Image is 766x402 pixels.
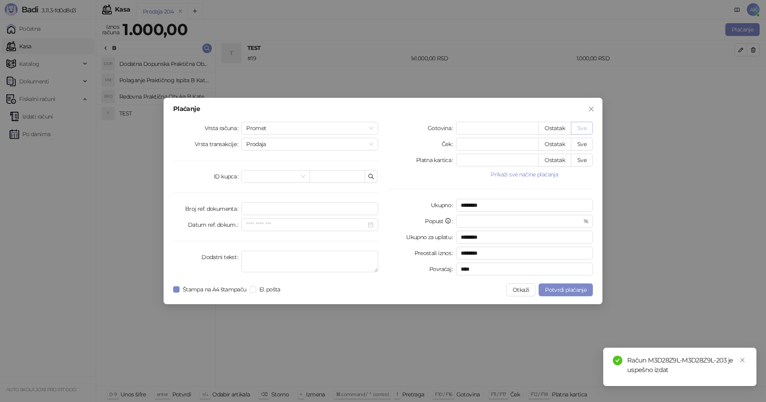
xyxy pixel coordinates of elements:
label: Dodatni tekst [201,251,241,263]
input: Broj ref. dokumenta [241,202,378,215]
span: Prodaja [246,138,373,150]
label: Popust [425,215,456,228]
input: Datum ref. dokum. [246,220,366,229]
span: Promet [246,122,373,134]
label: Ukupno za uplatu [406,231,456,244]
span: Zatvori [585,106,598,112]
button: Potvrdi plaćanje [539,283,593,296]
label: Vrsta transakcije [195,138,242,151]
span: Potvrdi plaćanje [545,286,586,293]
label: ID kupca [214,170,241,183]
button: Sve [571,122,593,135]
span: close [740,357,745,363]
label: Datum ref. dokum. [188,218,242,231]
button: Ostatak [538,138,571,151]
button: Ostatak [538,122,571,135]
button: Otkaži [506,283,535,296]
div: Plaćanje [173,106,593,112]
label: Ukupno [431,199,456,212]
button: Sve [571,138,593,151]
label: Broj ref. dokumenta [185,202,241,215]
label: Gotovina [428,122,456,135]
a: Close [738,356,747,364]
button: Close [585,103,598,115]
textarea: Dodatni tekst [241,251,378,272]
span: El. pošta [256,285,284,294]
button: Prikaži sve načine plaćanja [456,170,593,179]
span: check-circle [613,356,622,365]
label: Platna kartica [416,154,456,166]
span: Štampa na A4 štampaču [180,285,250,294]
span: close [588,106,594,112]
label: Preostali iznos [415,247,456,259]
button: Ostatak [538,154,571,166]
label: Povraćaj [429,263,456,275]
button: Sve [571,154,593,166]
label: Vrsta računa [205,122,242,135]
label: Ček [442,138,456,151]
div: Račun M3D28Z9L-M3D28Z9L-203 je uspešno izdat [627,356,747,375]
